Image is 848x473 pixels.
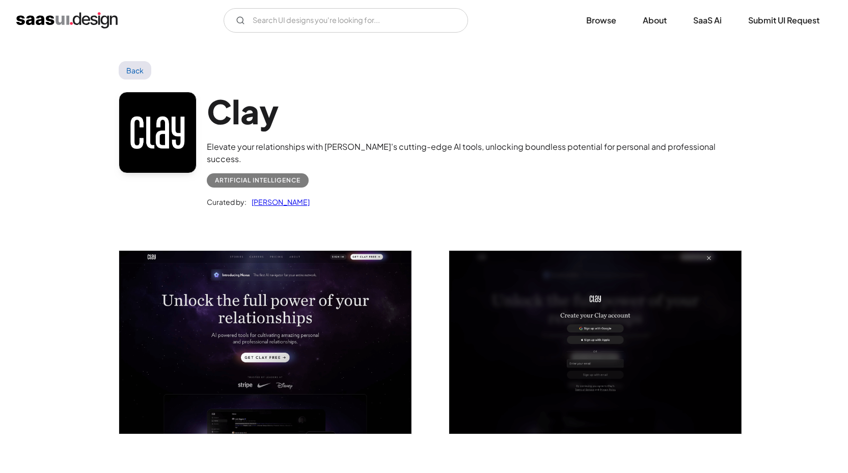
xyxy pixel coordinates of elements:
[449,251,742,434] img: 646f564eb230e07962b7f32b_Clay%20Signup%20Screen.png
[224,8,468,33] form: Email Form
[119,251,412,434] img: 646f5641ffe20815e5ebb647_Clay%20Homepage%20Screen.png
[119,251,412,434] a: open lightbox
[16,12,118,29] a: home
[207,196,247,208] div: Curated by:
[736,9,832,32] a: Submit UI Request
[247,196,310,208] a: [PERSON_NAME]
[631,9,679,32] a: About
[207,141,729,165] div: Elevate your relationships with [PERSON_NAME]'s cutting-edge AI tools, unlocking boundless potent...
[224,8,468,33] input: Search UI designs you're looking for...
[449,251,742,434] a: open lightbox
[681,9,734,32] a: SaaS Ai
[574,9,628,32] a: Browse
[119,61,152,80] a: Back
[207,92,729,131] h1: Clay
[215,174,300,187] div: Artificial Intelligence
